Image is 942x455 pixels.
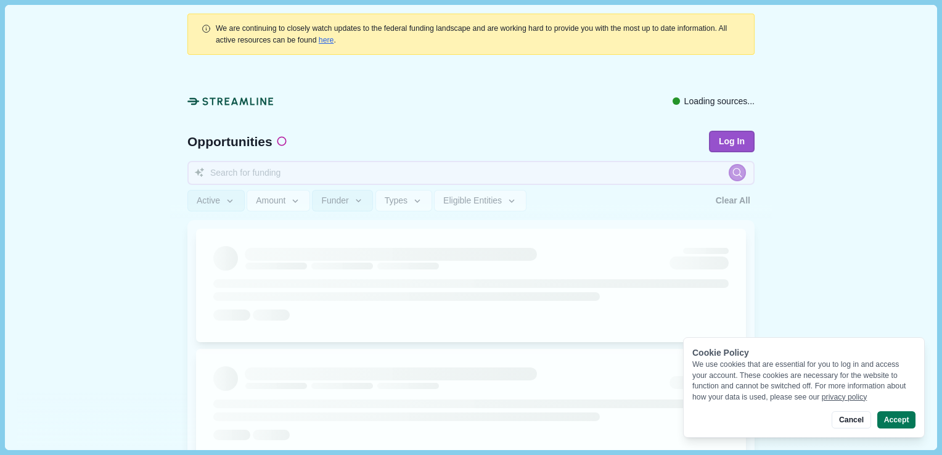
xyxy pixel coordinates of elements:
span: Types [385,195,408,206]
button: Active [187,190,245,211]
span: Funder [321,195,348,206]
input: Search for funding [187,161,755,185]
button: Log In [709,131,755,152]
button: Cancel [832,411,870,428]
span: Eligible Entities [443,195,502,206]
a: privacy policy [822,393,867,401]
button: Clear All [711,190,755,211]
button: Eligible Entities [434,190,526,211]
span: Cookie Policy [692,348,749,358]
span: Loading sources... [684,95,755,108]
button: Types [375,190,432,211]
a: here [319,36,334,44]
span: We are continuing to closely watch updates to the federal funding landscape and are working hard ... [216,24,727,44]
button: Amount [247,190,310,211]
span: Amount [256,195,285,206]
span: Opportunities [187,135,272,148]
button: Accept [877,411,915,428]
button: Funder [312,190,373,211]
span: Active [197,195,220,206]
div: We use cookies that are essential for you to log in and access your account. These cookies are ne... [692,359,915,403]
div: . [216,23,741,46]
